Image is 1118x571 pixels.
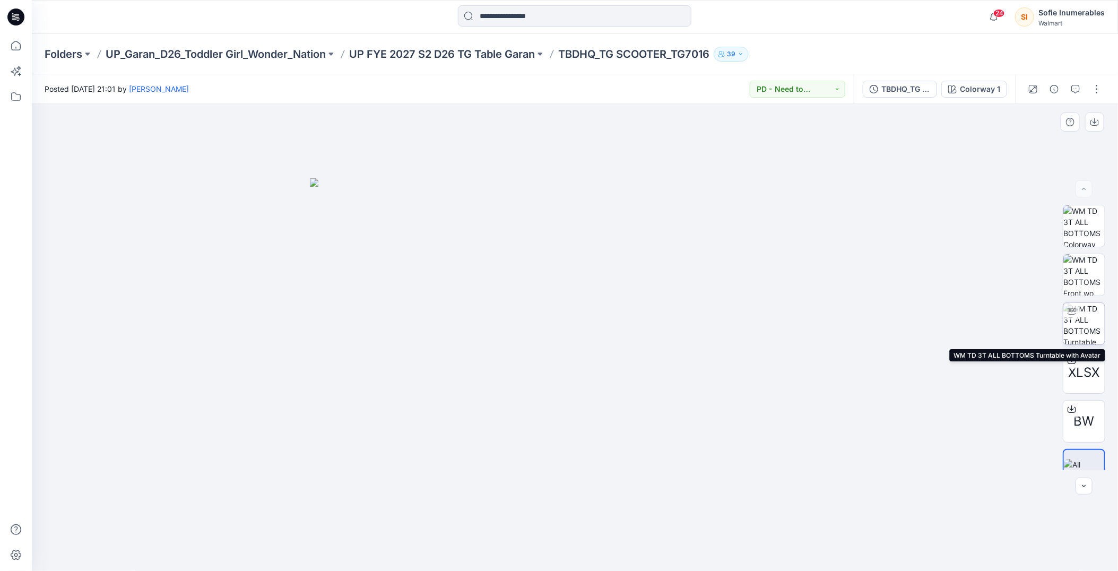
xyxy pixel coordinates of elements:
[1063,205,1105,247] img: WM TD 3T ALL BOTTOMS Colorway wo Avatar
[1046,81,1063,98] button: Details
[1064,459,1104,481] img: All colorways
[714,47,749,62] button: 39
[106,47,326,62] a: UP_Garan_D26_Toddler Girl_Wonder_Nation
[45,83,189,94] span: Posted [DATE] 21:01 by
[941,81,1007,98] button: Colorway 1
[349,47,535,62] a: UP FYE 2027 S2 D26 TG Table Garan
[1038,6,1105,19] div: Sofie Inumerables
[1063,254,1105,296] img: WM TD 3T ALL BOTTOMS Front wo Avatar
[727,48,735,60] p: 39
[129,84,189,93] a: [PERSON_NAME]
[310,178,840,571] img: eyJhbGciOiJIUzI1NiIsImtpZCI6IjAiLCJzbHQiOiJzZXMiLCJ0eXAiOiJKV1QifQ.eyJkYXRhIjp7InR5cGUiOiJzdG9yYW...
[1069,363,1100,382] span: XLSX
[1074,412,1095,431] span: BW
[558,47,709,62] p: TBDHQ_TG SCOOTER_TG7016
[881,83,930,95] div: TBDHQ_TG SCOOTER_TG7016_7.18.25
[1063,303,1105,344] img: WM TD 3T ALL BOTTOMS Turntable with Avatar
[45,47,82,62] a: Folders
[993,9,1005,18] span: 24
[1015,7,1034,27] div: SI
[863,81,937,98] button: TBDHQ_TG SCOOTER_TG7016_7.18.25
[1038,19,1105,27] div: Walmart
[960,83,1000,95] div: Colorway 1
